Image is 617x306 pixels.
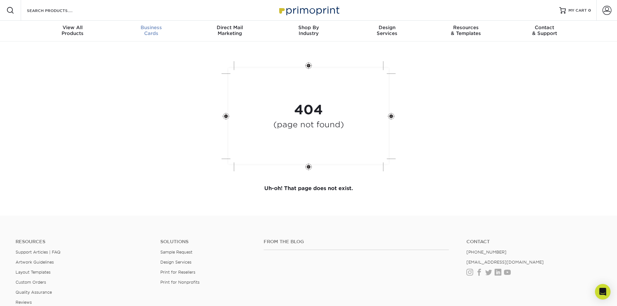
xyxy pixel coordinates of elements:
[33,25,112,36] div: Products
[505,25,584,36] div: & Support
[427,21,505,41] a: Resources& Templates
[505,21,584,41] a: Contact& Support
[16,260,54,265] a: Artwork Guidelines
[16,250,61,255] a: Support Articles | FAQ
[112,25,190,30] span: Business
[16,239,151,244] h4: Resources
[595,284,611,300] div: Open Intercom Messenger
[160,270,195,275] a: Print for Resellers
[190,25,269,36] div: Marketing
[276,3,341,17] img: Primoprint
[112,21,190,41] a: BusinessCards
[33,25,112,30] span: View All
[190,21,269,41] a: Direct MailMarketing
[160,239,254,244] h4: Solutions
[190,25,269,30] span: Direct Mail
[269,25,348,36] div: Industry
[273,120,344,130] h4: (page not found)
[348,25,427,30] span: Design
[466,239,601,244] a: Contact
[427,25,505,30] span: Resources
[16,280,46,285] a: Custom Orders
[16,270,51,275] a: Layout Templates
[269,21,348,41] a: Shop ByIndustry
[427,25,505,36] div: & Templates
[33,21,112,41] a: View AllProducts
[160,280,200,285] a: Print for Nonprofits
[505,25,584,30] span: Contact
[269,25,348,30] span: Shop By
[26,6,89,14] input: SEARCH PRODUCTS.....
[588,8,591,13] span: 0
[112,25,190,36] div: Cards
[348,25,427,36] div: Services
[264,239,449,244] h4: From the Blog
[264,185,353,191] strong: Uh-oh! That page does not exist.
[160,250,192,255] a: Sample Request
[294,102,323,118] strong: 404
[568,8,587,13] span: MY CART
[348,21,427,41] a: DesignServices
[160,260,191,265] a: Design Services
[466,250,507,255] a: [PHONE_NUMBER]
[466,260,544,265] a: [EMAIL_ADDRESS][DOMAIN_NAME]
